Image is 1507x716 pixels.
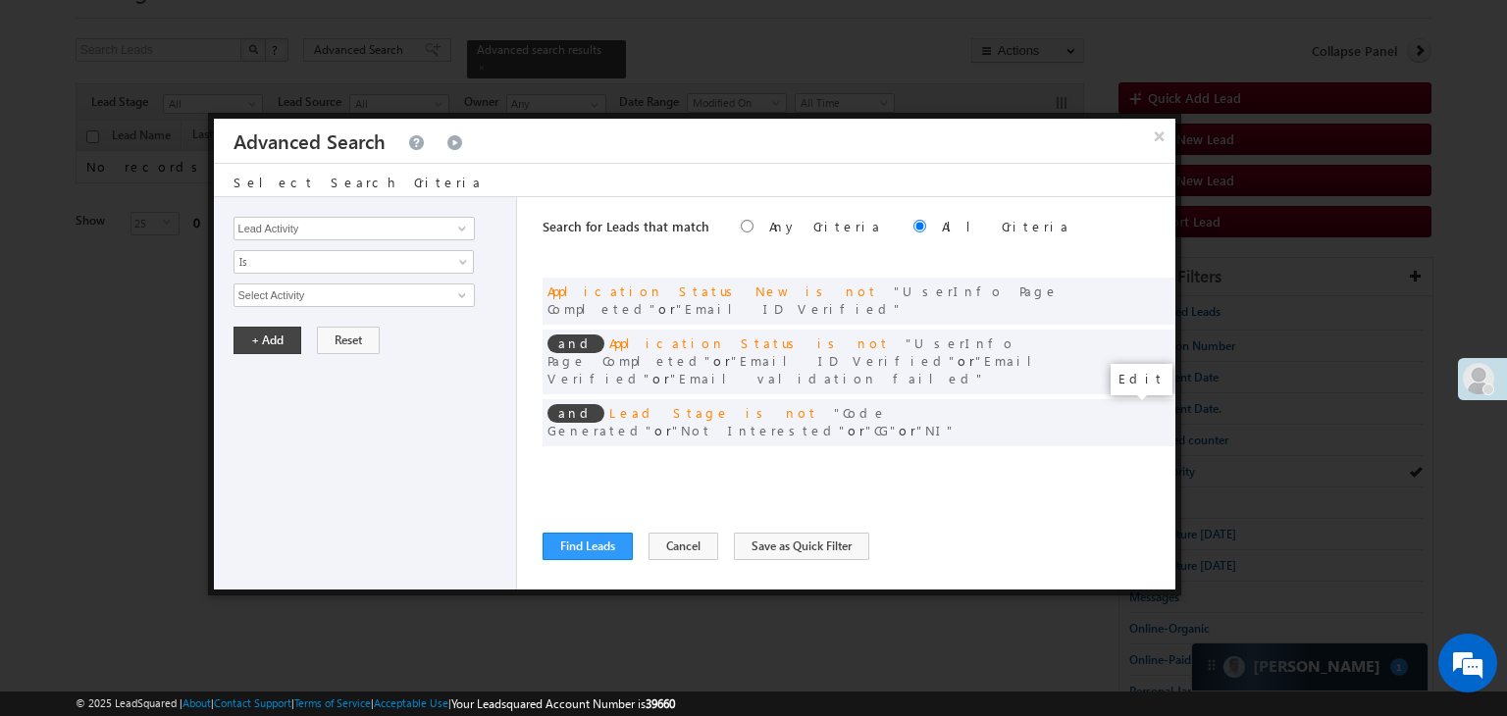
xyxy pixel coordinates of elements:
[447,219,472,238] a: Show All Items
[547,334,1015,369] span: UserInfo Page Completed
[234,217,475,240] input: Type to Search
[234,283,475,307] input: Type to Search
[374,696,448,709] a: Acceptable Use
[26,181,358,545] textarea: Type your message and hit 'Enter'
[916,422,956,438] span: NI
[547,334,604,353] span: and
[76,694,675,713] span: © 2025 LeadSquared | | | | |
[547,404,604,423] span: and
[317,327,380,354] button: Reset
[547,404,887,438] span: Code Generated
[102,103,330,128] div: Chat with us now
[234,253,447,271] span: Is
[609,334,802,351] span: Application Status
[543,533,633,560] button: Find Leads
[547,282,1059,317] span: or
[649,533,718,560] button: Cancel
[547,404,956,438] span: or or or
[731,352,958,369] span: Email ID Verified
[547,282,1059,317] span: UserInfo Page Completed
[670,370,985,386] span: Email validation failed
[865,422,899,438] span: CG
[676,300,903,317] span: Email ID Verified
[817,334,890,351] span: is not
[267,563,356,589] em: Start Chat
[942,218,1070,234] label: All Criteria
[294,696,371,709] a: Terms of Service
[322,10,369,57] div: Minimize live chat window
[1144,119,1175,153] button: ×
[547,334,1047,386] span: or or or
[769,218,882,234] label: Any Criteria
[214,696,291,709] a: Contact Support
[609,404,730,421] span: Lead Stage
[547,352,1047,386] span: Email Verified
[805,282,878,299] span: is not
[746,404,818,421] span: is not
[447,285,472,305] a: Show All Items
[734,533,869,560] button: Save as Quick Filter
[33,103,82,128] img: d_60004797649_company_0_60004797649
[234,250,474,274] a: Is
[547,282,790,299] span: Application Status New
[672,422,848,438] span: Not Interested
[543,218,709,234] span: Search for Leads that match
[234,119,386,163] h3: Advanced Search
[234,174,483,190] span: Select Search Criteria
[646,696,675,711] span: 39660
[451,696,675,711] span: Your Leadsquared Account Number is
[1111,364,1172,395] div: Edit
[182,696,211,709] a: About
[234,327,301,354] button: + Add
